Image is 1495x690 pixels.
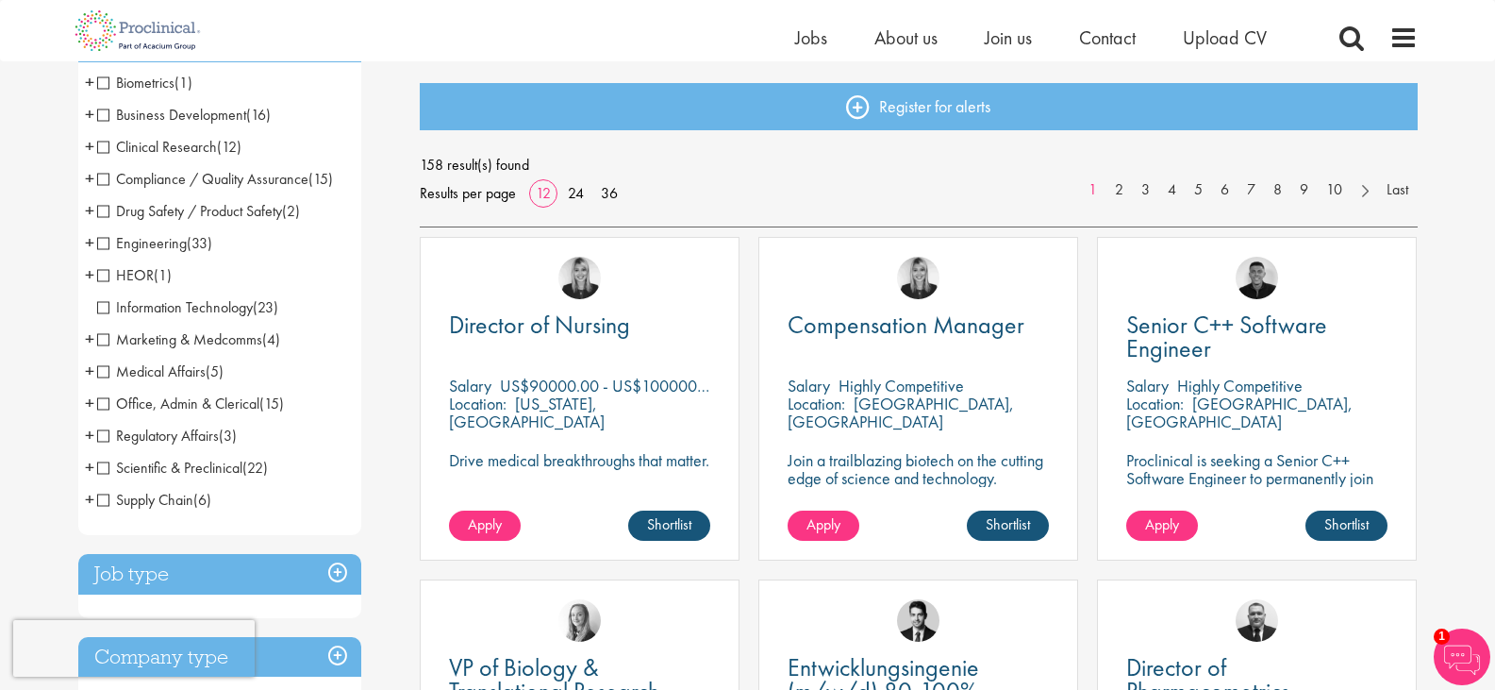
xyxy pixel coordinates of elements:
img: Janelle Jones [897,257,939,299]
a: Join us [985,25,1032,50]
img: Chatbot [1434,629,1490,685]
a: 10 [1317,179,1352,201]
span: Supply Chain [97,490,193,510]
span: Director of Nursing [449,309,630,341]
span: + [85,485,94,513]
span: HEOR [97,265,154,285]
span: + [85,100,94,128]
span: Compliance / Quality Assurance [97,169,308,189]
span: + [85,261,94,289]
span: (1) [174,73,192,93]
span: + [85,68,94,96]
a: 2 [1105,179,1133,201]
span: Drug Safety / Product Safety [97,201,300,221]
a: 8 [1264,179,1291,201]
p: Highly Competitive [1177,375,1303,396]
span: (16) [246,105,271,125]
a: Director of Nursing [449,313,710,337]
a: 1 [1079,179,1106,201]
span: + [85,325,94,353]
span: Location: [1126,393,1184,414]
p: Proclinical is seeking a Senior C++ Software Engineer to permanently join their dynamic team in [... [1126,451,1387,523]
a: 3 [1132,179,1159,201]
span: Apply [468,514,502,534]
a: 24 [561,183,590,203]
span: Location: [788,393,845,414]
span: Drug Safety / Product Safety [97,201,282,221]
a: Apply [788,511,859,541]
a: Jakub Hanas [1236,599,1278,642]
span: Engineering [97,233,187,253]
span: (6) [193,490,211,510]
span: Apply [806,514,840,534]
a: 5 [1185,179,1212,201]
span: Compliance / Quality Assurance [97,169,333,189]
img: Sofia Amark [558,599,601,642]
img: Thomas Wenig [897,599,939,642]
span: Business Development [97,105,271,125]
span: HEOR [97,265,172,285]
iframe: reCAPTCHA [13,620,255,677]
span: Salary [1126,375,1169,396]
a: Register for alerts [420,83,1418,130]
span: 158 result(s) found [420,151,1418,179]
a: Senior C++ Software Engineer [1126,313,1387,361]
img: Christian Andersen [1236,257,1278,299]
span: Regulatory Affairs [97,426,219,446]
span: Marketing & Medcomms [97,329,280,349]
a: 4 [1158,179,1186,201]
span: Supply Chain [97,490,211,510]
span: Information Technology [97,297,253,317]
a: Upload CV [1183,25,1267,50]
div: Job type [78,554,361,595]
span: (23) [253,297,278,317]
p: [GEOGRAPHIC_DATA], [GEOGRAPHIC_DATA] [1126,393,1353,432]
span: Location: [449,393,507,414]
span: Scientific & Preclinical [97,458,242,478]
a: About us [874,25,938,50]
p: Highly Competitive [839,375,964,396]
span: Salary [788,375,830,396]
span: Senior C++ Software Engineer [1126,309,1327,364]
span: + [85,132,94,160]
span: (4) [262,329,280,349]
span: + [85,421,94,449]
p: [US_STATE], [GEOGRAPHIC_DATA] [449,393,605,432]
span: Biometrics [97,73,192,93]
a: Apply [449,511,521,541]
a: Last [1377,179,1418,201]
span: (5) [206,362,224,381]
span: Office, Admin & Clerical [97,394,259,413]
span: Clinical Research [97,137,241,157]
span: Medical Affairs [97,362,224,381]
span: Compensation Manager [788,309,1024,341]
span: + [85,228,94,257]
span: Office, Admin & Clerical [97,394,284,413]
a: Jobs [795,25,827,50]
span: + [85,164,94,193]
span: (15) [259,394,284,413]
a: Apply [1126,511,1198,541]
span: Biometrics [97,73,174,93]
span: (22) [242,458,268,478]
img: Janelle Jones [558,257,601,299]
span: + [85,389,94,417]
span: + [85,357,94,385]
p: Drive medical breakthroughs that matter. [449,451,710,469]
p: Join a trailblazing biotech on the cutting edge of science and technology. [788,451,1049,487]
span: (3) [219,426,237,446]
span: (1) [154,265,172,285]
span: (12) [217,137,241,157]
span: Salary [449,375,491,396]
span: (15) [308,169,333,189]
a: Shortlist [628,511,710,541]
p: [GEOGRAPHIC_DATA], [GEOGRAPHIC_DATA] [788,393,1014,432]
a: 6 [1211,179,1238,201]
span: (2) [282,201,300,221]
